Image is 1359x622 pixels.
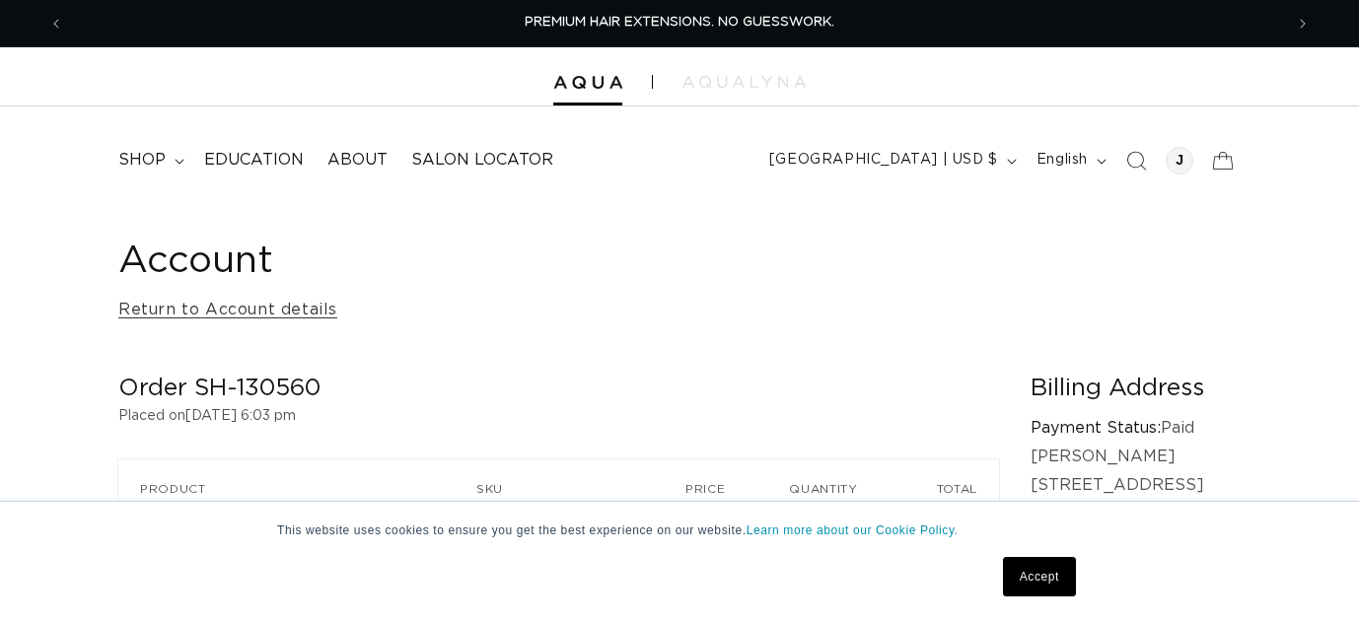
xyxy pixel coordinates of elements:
button: Next announcement [1281,5,1324,42]
img: Aqua Hair Extensions [553,76,622,90]
th: Total [880,459,999,518]
span: shop [118,150,166,171]
span: Salon Locator [411,150,553,171]
time: [DATE] 6:03 pm [185,409,296,423]
span: [GEOGRAPHIC_DATA] | USD $ [769,150,998,171]
h2: Billing Address [1031,374,1241,404]
th: Quantity [747,459,879,518]
a: About [316,138,399,182]
span: English [1037,150,1088,171]
h2: Order SH-130560 [118,374,999,404]
strong: Payment Status: [1031,420,1161,436]
summary: Search [1114,139,1158,182]
summary: shop [107,138,192,182]
button: Previous announcement [35,5,78,42]
p: [PERSON_NAME] [STREET_ADDRESS] Amesbury MA 01913 [GEOGRAPHIC_DATA] [1031,443,1241,556]
span: PREMIUM HAIR EXTENSIONS. NO GUESSWORK. [525,16,834,29]
a: Education [192,138,316,182]
a: Salon Locator [399,138,565,182]
h1: Account [118,238,1241,286]
th: Product [118,459,476,518]
a: Return to Account details [118,296,337,324]
p: Placed on [118,404,999,429]
th: Price [629,459,748,518]
a: Learn more about our Cookie Policy. [747,523,959,537]
button: English [1025,142,1114,179]
button: [GEOGRAPHIC_DATA] | USD $ [757,142,1025,179]
a: Accept [1003,557,1076,596]
th: SKU [476,459,629,518]
img: aqualyna.com [682,76,806,88]
span: Education [204,150,304,171]
p: This website uses cookies to ensure you get the best experience on our website. [277,521,1082,539]
p: Paid [1031,414,1241,443]
span: About [327,150,388,171]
